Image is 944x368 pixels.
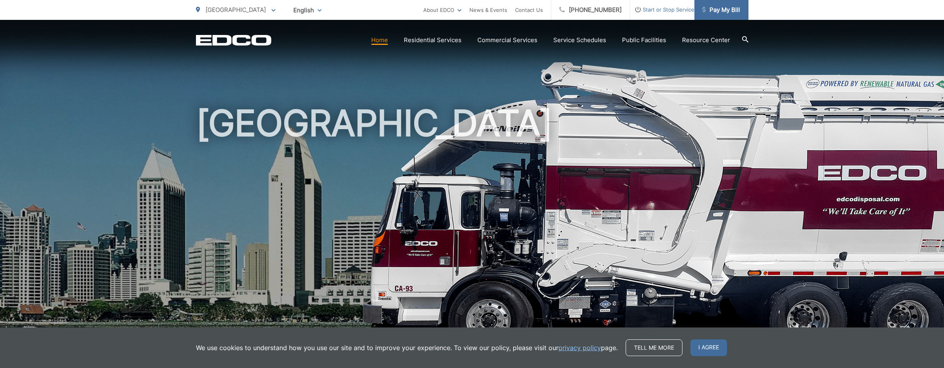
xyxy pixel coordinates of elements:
[682,35,730,45] a: Resource Center
[205,6,266,14] span: [GEOGRAPHIC_DATA]
[690,339,727,356] span: I agree
[622,35,666,45] a: Public Facilities
[469,5,507,15] a: News & Events
[371,35,388,45] a: Home
[515,5,543,15] a: Contact Us
[196,35,271,46] a: EDCD logo. Return to the homepage.
[287,3,328,17] span: English
[423,5,461,15] a: About EDCO
[477,35,537,45] a: Commercial Services
[558,343,601,353] a: privacy policy
[626,339,682,356] a: Tell me more
[196,103,748,355] h1: [GEOGRAPHIC_DATA]
[196,343,618,353] p: We use cookies to understand how you use our site and to improve your experience. To view our pol...
[702,5,740,15] span: Pay My Bill
[404,35,461,45] a: Residential Services
[553,35,606,45] a: Service Schedules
